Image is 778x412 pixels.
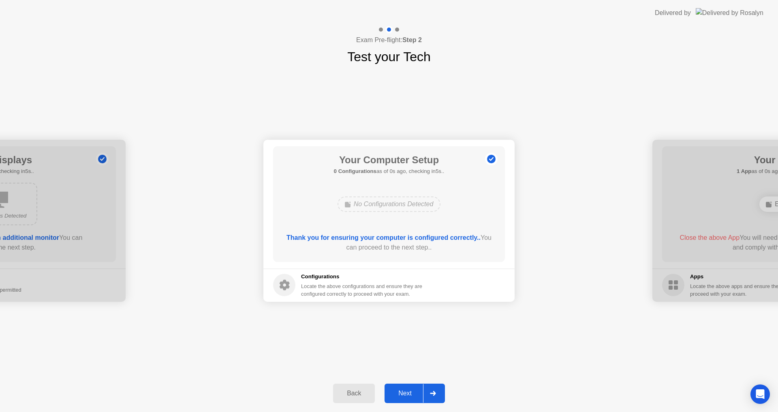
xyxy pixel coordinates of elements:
div: No Configurations Detected [338,196,441,212]
div: Delivered by [655,8,691,18]
h5: Configurations [301,273,424,281]
button: Next [385,384,445,403]
img: Delivered by Rosalyn [696,8,763,17]
h1: Your Computer Setup [334,153,445,167]
b: Thank you for ensuring your computer is configured correctly.. [286,234,481,241]
h1: Test your Tech [347,47,431,66]
div: You can proceed to the next step.. [285,233,494,252]
div: Next [387,390,423,397]
h5: as of 0s ago, checking in5s.. [334,167,445,175]
div: Back [336,390,372,397]
h4: Exam Pre-flight: [356,35,422,45]
div: Open Intercom Messenger [750,384,770,404]
b: Step 2 [402,36,422,43]
div: Locate the above configurations and ensure they are configured correctly to proceed with your exam. [301,282,424,298]
b: 0 Configurations [334,168,376,174]
button: Back [333,384,375,403]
